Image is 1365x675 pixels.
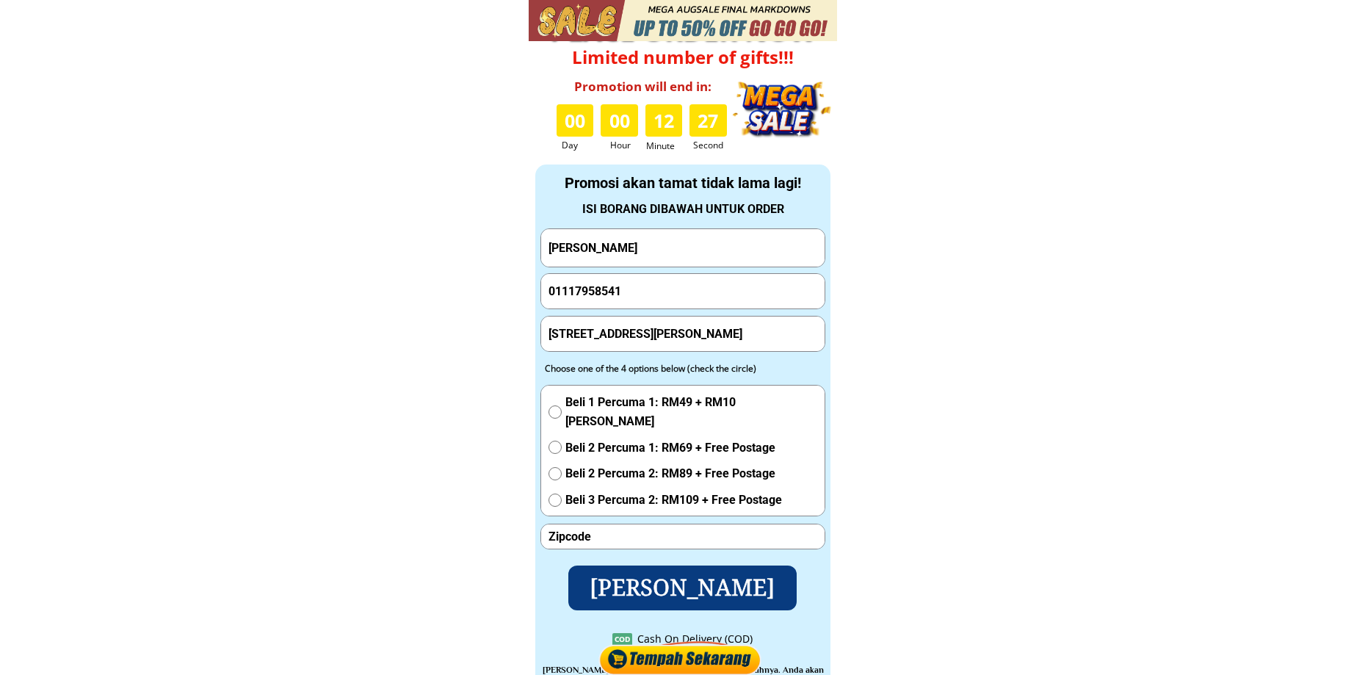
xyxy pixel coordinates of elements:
span: Beli 2 Percuma 2: RM89 + Free Postage [565,464,817,483]
div: Cash On Delivery (COD) [637,631,753,647]
h3: Second [693,138,729,152]
p: [PERSON_NAME] [567,565,798,610]
span: Beli 2 Percuma 1: RM69 + Free Postage [565,438,817,458]
h3: Promotion will end in: [559,76,728,96]
h3: Minute [646,139,687,153]
span: Beli 3 Percuma 2: RM109 + Free Postage [565,491,817,510]
h4: Limited number of gifts!!! [552,47,813,68]
input: Zipcode [545,524,821,549]
div: Choose one of the 4 options below (check the circle) [545,361,793,375]
div: Promosi akan tamat tidak lama lagi! [536,171,830,195]
input: Your Full Name/ Nama Penuh [545,229,821,267]
div: ISI BORANG DIBAWAH UNTUK ORDER [536,200,830,219]
span: Beli 1 Percuma 1: RM49 + RM10 [PERSON_NAME] [565,393,817,430]
h3: Hour [610,138,641,152]
h3: COD [612,633,632,645]
input: Address(Ex: 52 Jalan Wirawati 7, Maluri, 55100 Kuala Lumpur) [545,317,821,351]
h3: Day [562,138,599,152]
input: Phone Number/ Nombor Telefon [545,274,821,309]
